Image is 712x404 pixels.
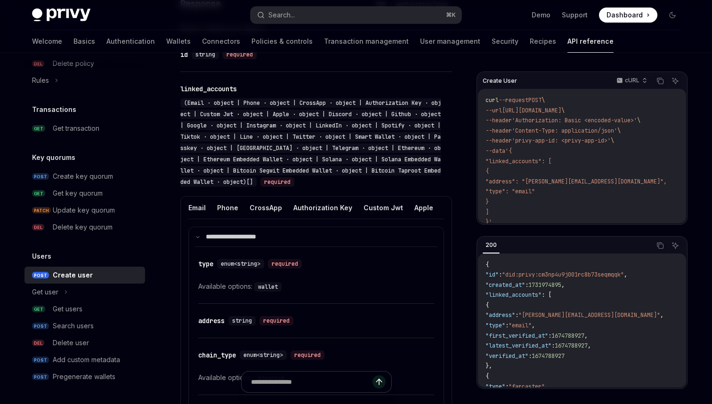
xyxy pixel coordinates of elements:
[32,173,49,180] span: POST
[32,306,45,313] span: GET
[195,51,215,58] span: string
[669,239,681,252] button: Ask AI
[198,259,213,269] div: type
[243,351,283,359] span: enum<string>
[250,197,282,219] button: CrossApp
[485,322,505,329] span: "type"
[485,261,489,269] span: {
[624,271,627,278] span: ,
[660,311,663,319] span: ,
[53,337,89,349] div: Delete user
[485,271,499,278] span: "id"
[24,185,145,202] a: GETGet key quorum
[485,362,492,370] span: },
[24,368,145,385] a: POSTPregenerate wallets
[485,127,512,135] span: --header
[542,291,551,299] span: : [
[32,272,49,279] span: POST
[372,375,386,388] button: Send message
[485,117,512,124] span: --header
[24,202,145,219] a: PATCHUpdate key quorum
[584,332,588,340] span: ,
[528,352,532,360] span: :
[24,168,145,185] a: POSTCreate key quorum
[485,96,499,104] span: curl
[32,75,49,86] div: Rules
[532,322,535,329] span: ,
[364,197,403,219] button: Custom Jwt
[32,125,45,132] span: GET
[73,30,95,53] a: Basics
[654,239,666,252] button: Copy the contents from the code block
[512,127,617,135] span: 'Content-Type: application/json'
[53,269,93,281] div: Create user
[53,320,94,332] div: Search users
[32,373,49,380] span: POST
[446,11,456,19] span: ⌘ K
[198,316,225,325] div: address
[53,303,82,315] div: Get users
[24,317,145,334] a: POSTSearch users
[483,239,500,251] div: 200
[268,9,295,21] div: Search...
[485,332,548,340] span: "first_verified_at"
[525,281,528,289] span: :
[53,205,115,216] div: Update key quorum
[532,352,565,360] span: 1674788927
[502,271,624,278] span: "did:privy:cm3np4u9j001rc8b73seqmqqk"
[485,383,505,390] span: "type"
[509,383,545,390] span: "farcaster"
[665,8,680,23] button: Toggle dark mode
[291,350,324,360] div: required
[654,75,666,87] button: Copy the contents from the code block
[260,177,294,187] div: required
[512,137,611,144] span: 'privy-app-id: <privy-app-id>'
[485,208,489,216] span: ]
[555,342,588,349] span: 1674788927
[512,117,637,124] span: 'Authorization: Basic <encoded-value>'
[485,198,489,206] span: }
[599,8,657,23] a: Dashboard
[485,167,489,175] span: {
[414,197,433,219] button: Apple
[217,197,238,219] button: Phone
[24,267,145,284] a: POSTCreate user
[180,50,188,59] div: id
[515,311,518,319] span: :
[198,350,236,360] div: chain_type
[548,332,551,340] span: :
[24,351,145,368] a: POSTAdd custom metadata
[32,104,76,115] h5: Transactions
[53,188,103,199] div: Get key quorum
[485,178,667,185] span: "address": "[PERSON_NAME][EMAIL_ADDRESS][DOMAIN_NAME]",
[198,281,434,292] div: Available options:
[483,77,517,85] span: Create User
[32,30,62,53] a: Welcome
[485,158,551,165] span: "linked_accounts": [
[106,30,155,53] a: Authentication
[188,197,206,219] button: Email
[545,383,548,390] span: ,
[505,383,509,390] span: :
[485,352,528,360] span: "verified_at"
[499,271,502,278] span: :
[518,311,660,319] span: "[PERSON_NAME][EMAIL_ADDRESS][DOMAIN_NAME]"
[509,322,532,329] span: "email"
[420,30,480,53] a: User management
[24,334,145,351] a: DELDelete user
[180,99,441,186] span: (Email · object | Phone · object | CrossApp · object | Authorization Key · object | Custom Jwt · ...
[32,190,45,197] span: GET
[485,107,502,114] span: --url
[607,10,643,20] span: Dashboard
[166,30,191,53] a: Wallets
[24,120,145,137] a: GETGet transaction
[485,342,551,349] span: "latest_verified_at"
[53,123,99,134] div: Get transaction
[617,127,621,135] span: \
[562,10,588,20] a: Support
[53,222,113,233] div: Delete key quorum
[32,8,90,22] img: dark logo
[232,317,252,325] span: string
[625,77,639,84] p: cURL
[53,171,113,182] div: Create key quorum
